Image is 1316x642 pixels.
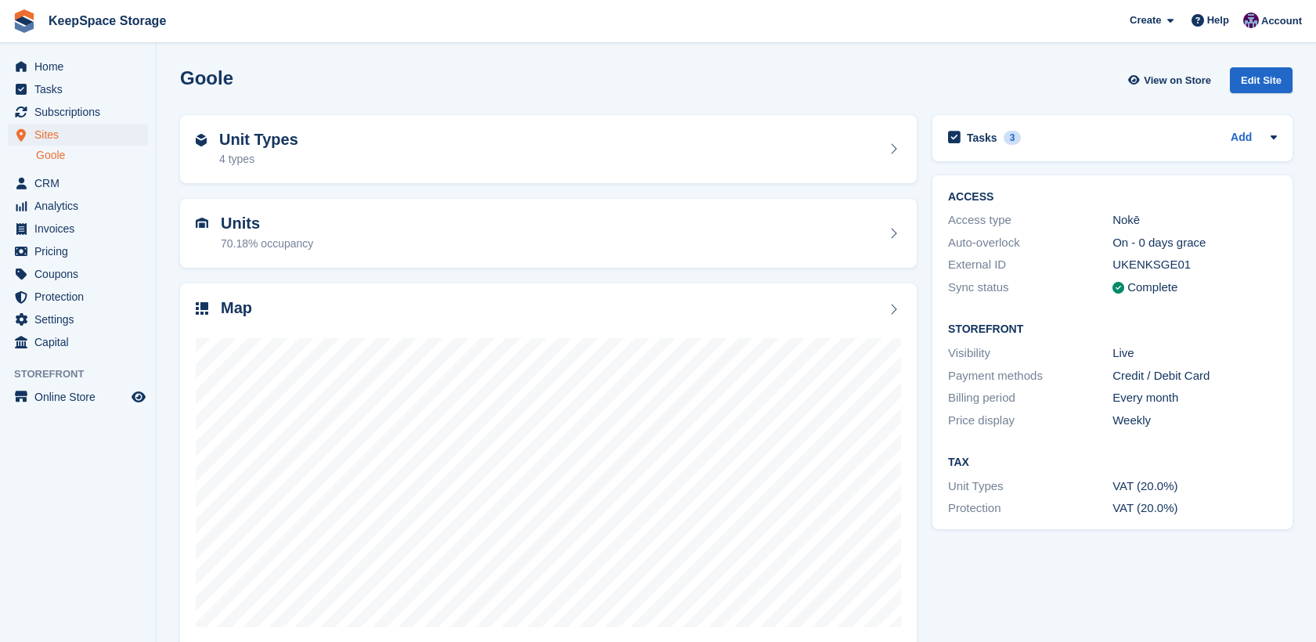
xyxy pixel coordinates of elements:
[967,131,997,145] h2: Tasks
[948,191,1277,204] h2: ACCESS
[1127,279,1177,297] div: Complete
[1004,131,1022,145] div: 3
[196,302,208,315] img: map-icn-33ee37083ee616e46c38cad1a60f524a97daa1e2b2c8c0bc3eb3415660979fc1.svg
[13,9,36,33] img: stora-icon-8386f47178a22dfd0bd8f6a31ec36ba5ce8667c1dd55bd0f319d3a0aa187defe.svg
[1126,67,1217,93] a: View on Store
[8,56,148,78] a: menu
[34,78,128,100] span: Tasks
[1144,73,1211,88] span: View on Store
[1230,67,1293,93] div: Edit Site
[180,115,917,184] a: Unit Types 4 types
[196,218,208,229] img: unit-icn-7be61d7bf1b0ce9d3e12c5938cc71ed9869f7b940bace4675aadf7bd6d80202e.svg
[221,299,252,317] h2: Map
[8,172,148,194] a: menu
[8,101,148,123] a: menu
[948,478,1112,496] div: Unit Types
[42,8,172,34] a: KeepSpace Storage
[1207,13,1229,28] span: Help
[8,308,148,330] a: menu
[34,172,128,194] span: CRM
[1112,344,1277,362] div: Live
[1112,234,1277,252] div: On - 0 days grace
[948,234,1112,252] div: Auto-overlock
[948,412,1112,430] div: Price display
[948,500,1112,518] div: Protection
[34,218,128,240] span: Invoices
[36,148,148,163] a: Goole
[8,286,148,308] a: menu
[948,323,1277,336] h2: Storefront
[1231,129,1252,147] a: Add
[34,124,128,146] span: Sites
[129,388,148,406] a: Preview store
[948,367,1112,385] div: Payment methods
[8,124,148,146] a: menu
[1112,389,1277,407] div: Every month
[948,389,1112,407] div: Billing period
[8,218,148,240] a: menu
[8,195,148,217] a: menu
[221,236,313,252] div: 70.18% occupancy
[180,199,917,268] a: Units 70.18% occupancy
[34,308,128,330] span: Settings
[948,256,1112,274] div: External ID
[34,195,128,217] span: Analytics
[8,386,148,408] a: menu
[1112,211,1277,229] div: Nokē
[34,286,128,308] span: Protection
[34,240,128,262] span: Pricing
[1112,256,1277,274] div: UKENKSGE01
[1112,478,1277,496] div: VAT (20.0%)
[180,67,233,88] h2: Goole
[34,263,128,285] span: Coupons
[8,78,148,100] a: menu
[8,331,148,353] a: menu
[948,211,1112,229] div: Access type
[948,344,1112,362] div: Visibility
[34,56,128,78] span: Home
[1261,13,1302,29] span: Account
[221,215,313,233] h2: Units
[1230,67,1293,99] a: Edit Site
[1243,13,1259,28] img: Charlotte Jobling
[1130,13,1161,28] span: Create
[219,151,298,168] div: 4 types
[1112,367,1277,385] div: Credit / Debit Card
[948,456,1277,469] h2: Tax
[14,366,156,382] span: Storefront
[34,101,128,123] span: Subscriptions
[1112,412,1277,430] div: Weekly
[219,131,298,149] h2: Unit Types
[8,240,148,262] a: menu
[1112,500,1277,518] div: VAT (20.0%)
[34,386,128,408] span: Online Store
[8,263,148,285] a: menu
[948,279,1112,297] div: Sync status
[34,331,128,353] span: Capital
[196,134,207,146] img: unit-type-icn-2b2737a686de81e16bb02015468b77c625bbabd49415b5ef34ead5e3b44a266d.svg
